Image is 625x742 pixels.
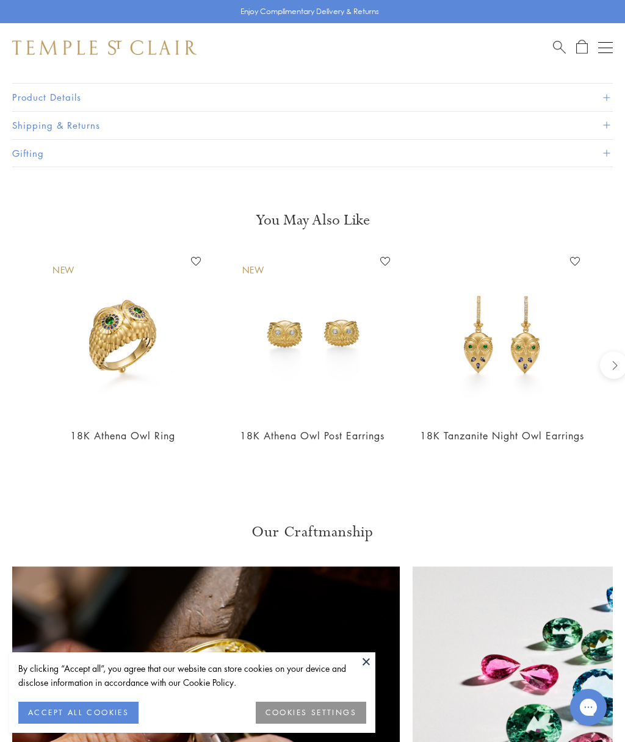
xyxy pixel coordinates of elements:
a: 18K Athena Owl Post Earrings [240,429,385,442]
img: R36865-OWLTGBS [40,251,206,417]
p: Enjoy Complimentary Delivery & Returns [240,5,379,18]
button: Open navigation [598,40,613,55]
button: Product Details [12,84,613,111]
img: 18K Athena Owl Post Earrings [230,251,396,417]
button: Shipping & Returns [12,112,613,139]
a: Open Shopping Bag [576,40,588,55]
h3: Our Craftmanship [12,522,613,542]
div: New [52,264,74,277]
h3: You May Also Like [31,211,594,230]
a: 18K Athena Owl Ring [70,429,175,442]
img: E36887-OWLTZTG [419,251,585,417]
img: Temple St. Clair [12,40,197,55]
div: New [242,264,264,277]
button: ACCEPT ALL COOKIES [18,702,139,724]
button: Gifting [12,140,613,167]
iframe: Gorgias live chat messenger [564,685,613,730]
a: Search [553,40,566,55]
button: COOKIES SETTINGS [256,702,366,724]
a: 18K Tanzanite Night Owl Earrings [420,429,584,442]
div: By clicking “Accept all”, you agree that our website can store cookies on your device and disclos... [18,661,366,690]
